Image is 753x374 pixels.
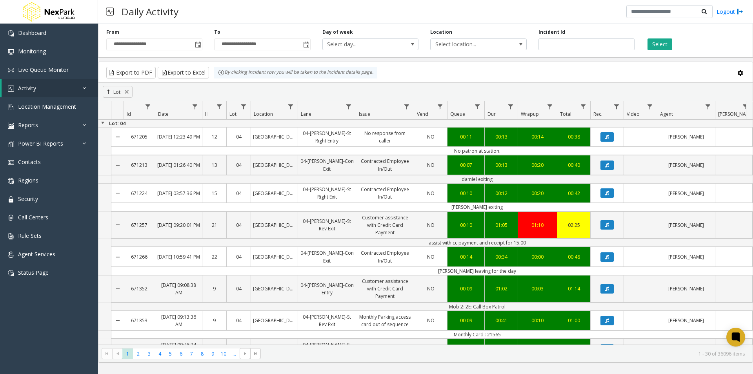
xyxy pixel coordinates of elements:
[202,251,226,263] a: 22
[559,285,588,292] div: 01:14
[487,133,516,140] div: 00:13
[242,350,248,357] span: Go to the next page
[286,101,296,112] a: Location Filter Menu
[356,184,414,203] a: Contracted Employee In/Out
[559,253,588,261] div: 00:48
[111,244,124,269] a: Collapse Details
[214,101,225,112] a: H Filter Menu
[298,311,356,330] a: 04-[PERSON_NAME]-St Rev Exit
[417,111,428,117] span: Vend
[229,348,240,359] span: Page 11
[251,315,298,326] a: [GEOGRAPHIC_DATA]
[155,311,202,330] a: [DATE] 09:13:36 AM
[520,221,555,229] div: 01:10
[251,188,298,199] a: [GEOGRAPHIC_DATA]
[427,254,435,260] span: NO
[298,279,356,298] a: 04-[PERSON_NAME]-Con Entry
[197,348,207,359] span: Page 8
[485,315,518,326] a: 00:41
[559,317,588,324] div: 01:00
[155,188,202,199] a: [DATE] 03:57:36 PM
[414,131,447,142] a: NO
[449,221,482,229] div: 00:10
[298,155,356,174] a: 04-[PERSON_NAME]-Con Exit
[8,270,14,276] img: 'icon'
[18,250,55,258] span: Agent Services
[559,161,588,169] div: 00:40
[124,159,155,171] a: 671213
[449,317,482,324] div: 00:09
[559,133,588,140] div: 00:38
[143,101,153,112] a: Id Filter Menu
[648,38,672,50] button: Select
[431,39,507,50] span: Select location...
[557,188,590,199] a: 00:42
[657,343,715,354] a: [PERSON_NAME]
[487,161,516,169] div: 00:13
[218,348,229,359] span: Page 10
[227,159,251,171] a: 04
[207,348,218,359] span: Page 9
[740,101,751,112] a: Parker Filter Menu
[322,29,353,36] label: Day of week
[111,308,124,333] a: Collapse Details
[557,219,590,231] a: 02:25
[657,219,715,231] a: [PERSON_NAME]
[557,131,590,142] a: 00:38
[106,89,120,95] a: Lot
[520,253,555,261] div: 00:00
[447,251,484,263] a: 00:14
[559,221,588,229] div: 02:25
[557,251,590,263] a: 00:48
[427,190,435,197] span: NO
[100,120,106,126] a: Collapse Group
[402,101,412,112] a: Issue Filter Menu
[449,161,482,169] div: 00:07
[487,285,516,292] div: 01:02
[205,111,209,117] span: H
[155,219,202,231] a: [DATE] 09:20:01 PM
[227,219,251,231] a: 04
[111,209,124,242] a: Collapse Details
[427,133,435,140] span: NO
[253,350,259,357] span: Go to the last page
[229,111,236,117] span: Lot
[251,219,298,231] a: [GEOGRAPHIC_DATA]
[155,159,202,171] a: [DATE] 01:26:40 PM
[487,253,516,261] div: 00:34
[124,315,155,326] a: 671353
[227,188,251,199] a: 04
[18,29,46,36] span: Dashboard
[144,348,155,359] span: Page 3
[266,350,745,357] kendo-pager-info: 1 - 30 of 36096 items
[356,212,414,239] a: Customer assistance with Credit Card Payment
[202,343,226,354] a: 9
[2,79,98,97] a: Activity
[124,188,155,199] a: 671224
[111,124,124,150] a: Collapse Details
[127,111,131,117] span: Id
[111,152,124,177] a: Collapse Details
[124,283,155,294] a: 671352
[538,29,565,36] label: Incident Id
[645,101,655,112] a: Video Filter Menu
[124,219,155,231] a: 671257
[485,251,518,263] a: 00:34
[520,161,555,169] div: 00:20
[250,348,261,359] span: Go to the last page
[657,283,715,294] a: [PERSON_NAME]
[487,317,516,324] div: 00:41
[657,188,715,199] a: [PERSON_NAME]
[8,215,14,221] img: 'icon'
[578,101,589,112] a: Total Filter Menu
[227,343,251,354] a: 04
[518,159,557,171] a: 00:20
[122,348,133,359] span: Page 1
[18,66,69,73] span: Live Queue Monitor
[155,279,202,298] a: [DATE] 09:08:38 AM
[557,315,590,326] a: 01:00
[18,140,63,147] span: Power BI Reports
[611,101,622,112] a: Rec. Filter Menu
[323,39,399,50] span: Select day...
[427,285,435,292] span: NO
